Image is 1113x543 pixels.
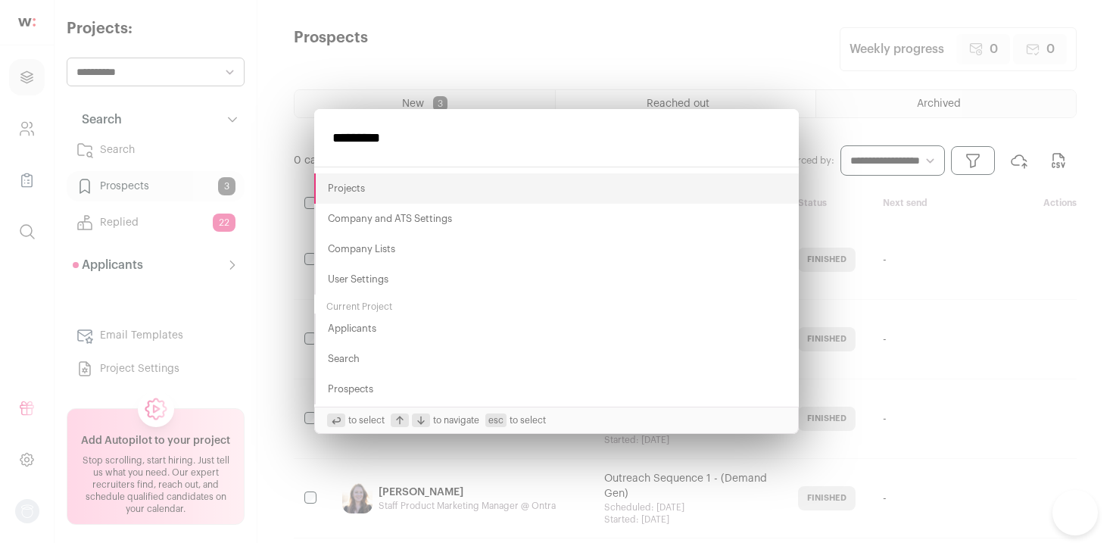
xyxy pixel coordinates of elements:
[314,234,799,264] button: Company Lists
[314,264,799,295] button: User Settings
[327,413,385,427] span: to select
[1052,490,1098,535] iframe: Help Scout Beacon - Open
[391,413,479,427] span: to navigate
[314,314,799,344] button: Applicants
[314,204,799,234] button: Company and ATS Settings
[314,374,799,404] button: Prospects
[485,413,546,427] span: to select
[314,344,799,374] button: Search
[314,295,799,314] div: Current Project
[485,413,507,427] span: esc
[314,173,799,204] button: Projects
